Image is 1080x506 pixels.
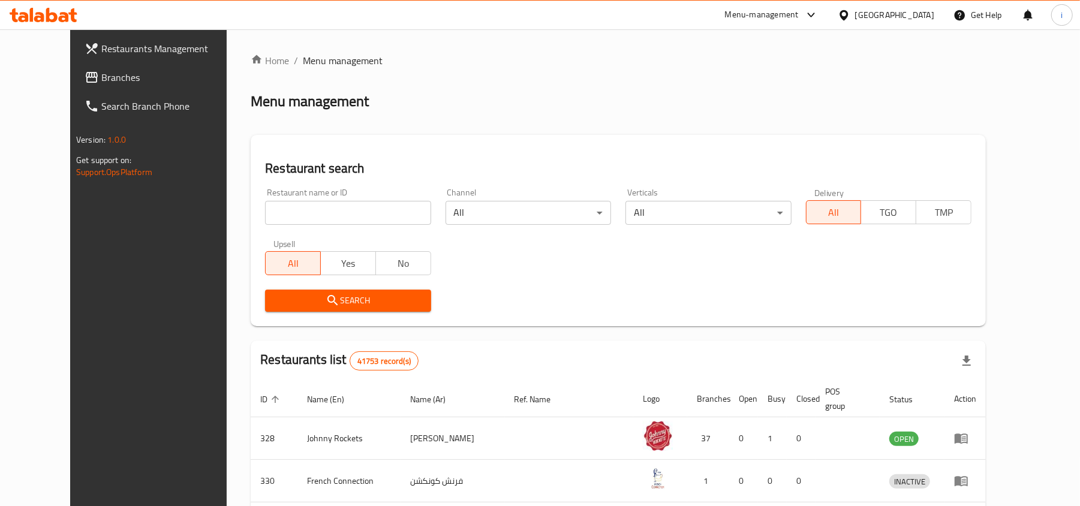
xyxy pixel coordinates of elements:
a: Home [251,53,289,68]
span: Search Branch Phone [101,99,241,113]
img: French Connection [643,463,673,493]
button: All [806,200,862,224]
span: Name (En) [307,392,360,406]
div: Total records count [350,351,419,371]
input: Search for restaurant name or ID.. [265,201,431,225]
td: 1 [687,460,729,502]
a: Restaurants Management [75,34,251,63]
th: Action [944,381,986,417]
th: Open [729,381,758,417]
td: 37 [687,417,729,460]
span: Search [275,293,421,308]
span: Yes [326,255,371,272]
span: Name (Ar) [410,392,461,406]
img: Johnny Rockets [643,421,673,451]
div: All [625,201,791,225]
span: OPEN [889,432,919,446]
span: 1.0.0 [107,132,126,147]
td: 0 [729,460,758,502]
th: Busy [758,381,787,417]
div: INACTIVE [889,474,930,489]
td: 0 [787,417,816,460]
span: ID [260,392,283,406]
td: 1 [758,417,787,460]
button: All [265,251,321,275]
div: Menu [954,431,976,445]
span: All [270,255,316,272]
span: TGO [866,204,911,221]
td: فرنش كونكشن [401,460,505,502]
th: Closed [787,381,816,417]
li: / [294,53,298,68]
td: [PERSON_NAME] [401,417,505,460]
span: Get support on: [76,152,131,168]
td: Johnny Rockets [297,417,401,460]
span: No [381,255,426,272]
div: [GEOGRAPHIC_DATA] [855,8,934,22]
td: 0 [787,460,816,502]
span: Menu management [303,53,383,68]
td: 328 [251,417,297,460]
button: Yes [320,251,376,275]
th: Logo [633,381,687,417]
h2: Restaurant search [265,159,971,177]
h2: Menu management [251,92,369,111]
div: Menu [954,474,976,488]
span: i [1061,8,1063,22]
span: TMP [921,204,967,221]
div: All [446,201,611,225]
a: Support.OpsPlatform [76,164,152,180]
nav: breadcrumb [251,53,986,68]
label: Upsell [273,239,296,248]
span: INACTIVE [889,475,930,489]
td: 0 [729,417,758,460]
a: Search Branch Phone [75,92,251,121]
span: Branches [101,70,241,85]
span: 41753 record(s) [350,356,418,367]
span: All [811,204,857,221]
button: TMP [916,200,971,224]
td: 0 [758,460,787,502]
td: French Connection [297,460,401,502]
h2: Restaurants list [260,351,419,371]
span: POS group [825,384,865,413]
td: 330 [251,460,297,502]
span: Version: [76,132,106,147]
a: Branches [75,63,251,92]
span: Restaurants Management [101,41,241,56]
span: Status [889,392,928,406]
button: Search [265,290,431,312]
div: Menu-management [725,8,799,22]
button: No [375,251,431,275]
th: Branches [687,381,729,417]
label: Delivery [814,188,844,197]
div: Export file [952,347,981,375]
button: TGO [861,200,916,224]
span: Ref. Name [515,392,567,406]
